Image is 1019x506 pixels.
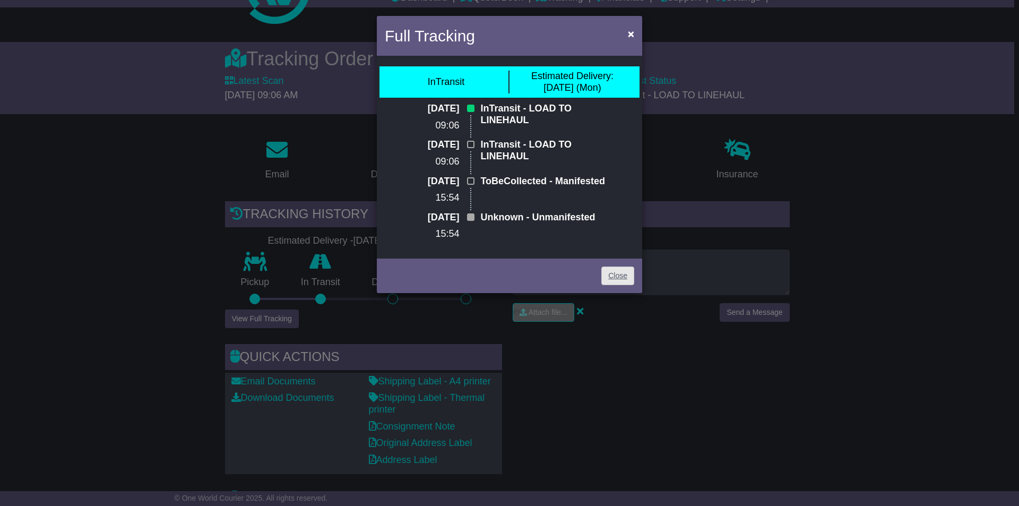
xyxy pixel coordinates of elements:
p: [DATE] [412,212,459,224]
p: InTransit - LOAD TO LINEHAUL [480,103,607,126]
span: Estimated Delivery: [531,71,614,81]
p: Unknown - Unmanifested [480,212,607,224]
a: Close [601,267,634,285]
p: [DATE] [412,176,459,187]
div: InTransit [428,76,464,88]
span: × [628,28,634,40]
p: 09:06 [412,120,459,132]
div: [DATE] (Mon) [531,71,614,93]
p: [DATE] [412,103,459,115]
p: ToBeCollected - Manifested [480,176,607,187]
button: Close [623,23,640,45]
h4: Full Tracking [385,24,475,48]
p: 09:06 [412,156,459,168]
p: 15:54 [412,228,459,240]
p: 15:54 [412,192,459,204]
p: [DATE] [412,139,459,151]
p: InTransit - LOAD TO LINEHAUL [480,139,607,162]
